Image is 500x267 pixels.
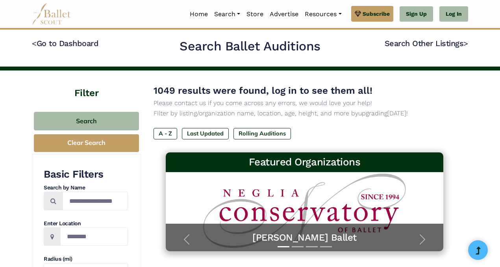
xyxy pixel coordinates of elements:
a: Sign Up [400,6,433,22]
input: Search by names... [63,192,128,210]
p: Please contact us if you come across any errors, we would love your help! [154,98,456,108]
h2: Search Ballet Auditions [180,38,320,55]
h4: Enter Location [44,220,128,228]
h4: Radius (mi) [44,255,128,263]
a: Search [211,6,243,22]
a: Search Other Listings> [385,39,468,48]
h4: Filter [32,70,141,100]
span: 1049 results were found, log in to see them all! [154,85,372,96]
a: <Go to Dashboard [32,39,98,48]
a: upgrading [358,109,387,117]
button: Slide 3 [306,242,318,251]
button: Slide 4 [320,242,332,251]
a: Advertise [267,6,302,22]
button: Search [34,112,139,130]
label: Last Updated [182,128,229,139]
button: Slide 2 [292,242,304,251]
code: < [32,38,37,48]
a: Subscribe [351,6,393,22]
img: gem.svg [355,9,361,18]
input: Location [60,227,128,246]
h4: Search by Name [44,184,128,192]
span: Subscribe [363,9,390,18]
a: Store [243,6,267,22]
label: A - Z [154,128,177,139]
h3: Basic Filters [44,168,128,181]
a: [PERSON_NAME] Ballet [174,232,436,244]
h3: Featured Organizations [172,156,437,169]
p: Filter by listing/organization name, location, age, height, and more by [DATE]! [154,108,456,119]
code: > [463,38,468,48]
a: Log In [439,6,468,22]
a: Home [187,6,211,22]
button: Slide 1 [278,242,289,251]
a: Resources [302,6,344,22]
label: Rolling Auditions [233,128,291,139]
button: Clear Search [34,134,139,152]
